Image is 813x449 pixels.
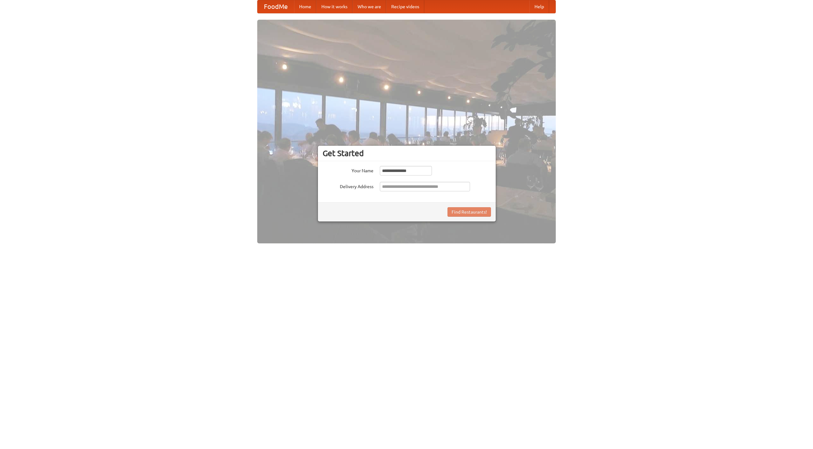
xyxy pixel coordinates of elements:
a: Help [529,0,549,13]
label: Delivery Address [323,182,373,190]
a: Home [294,0,316,13]
label: Your Name [323,166,373,174]
a: Recipe videos [386,0,424,13]
a: Who we are [353,0,386,13]
button: Find Restaurants! [447,207,491,217]
h3: Get Started [323,149,491,158]
a: FoodMe [258,0,294,13]
a: How it works [316,0,353,13]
